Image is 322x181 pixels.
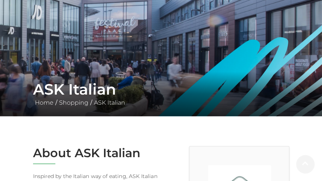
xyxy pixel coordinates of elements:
a: ASK Italian [92,99,127,106]
a: Home [33,99,55,106]
h1: ASK Italian [33,80,289,98]
a: Shopping [57,99,90,106]
h2: About ASK Italian [33,146,178,160]
div: / / [27,80,295,107]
